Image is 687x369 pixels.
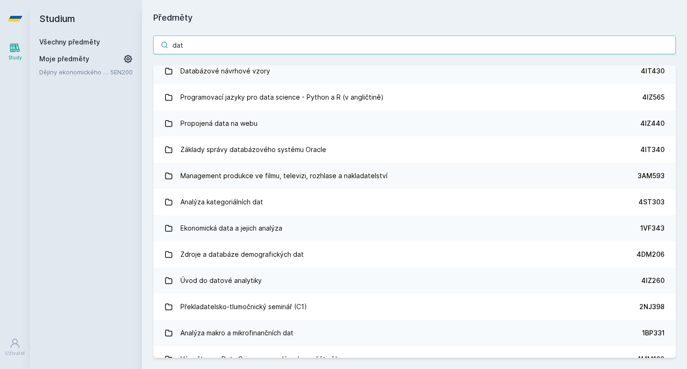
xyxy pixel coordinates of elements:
a: Analýza makro a mikrofinančních dat 1BP331 [153,320,676,346]
div: Uživatel [5,350,25,357]
h1: Předměty [153,11,676,24]
a: Uživatel [2,333,28,362]
a: Study [2,37,28,66]
div: Ekonomická data a jejich analýza [180,219,282,238]
a: Management produkce ve filmu, televizi, rozhlase a nakladatelství 3AM593 [153,163,676,189]
div: 1BP331 [642,328,665,338]
a: Úvod do datové analytiky 4IZ260 [153,268,676,294]
a: Základy správy databázového systému Oracle 4IT340 [153,137,676,163]
div: Propojená data na webu [180,114,258,133]
div: Zdroje a databáze demografických dat [180,245,304,264]
div: Úvod do datové analytiky [180,271,262,290]
div: 4IZ260 [641,276,665,285]
input: Název nebo ident předmětu… [153,36,676,54]
div: 4IZ440 [640,119,665,128]
div: Výpočty pro Data Science a analýzu (v angličtině) [180,350,338,369]
div: Management produkce ve filmu, televizi, rozhlase a nakladatelství [180,166,387,185]
a: Zdroje a databáze demografických dat 4DM206 [153,241,676,268]
div: Překladatelsko-tlumočnický seminář (C1) [180,297,307,316]
div: Základy správy databázového systému Oracle [180,140,326,159]
div: Study [8,54,22,61]
div: Analýza makro a mikrofinančních dat [180,324,293,342]
div: 4IZ565 [642,93,665,102]
span: Moje předměty [39,54,89,64]
div: 4MM102 [637,355,665,364]
div: 1VF343 [640,224,665,233]
a: Propojená data na webu 4IZ440 [153,110,676,137]
a: Překladatelsko-tlumočnický seminář (C1) 2NJ398 [153,294,676,320]
a: 5EN200 [110,68,133,76]
div: 4IT430 [641,66,665,76]
div: Programovací jazyky pro data science - Python a R (v angličtině) [180,88,384,107]
div: Databázové návrhové vzory [180,62,270,80]
div: 2NJ398 [639,302,665,311]
div: Analýza kategoriálních dat [180,193,263,211]
a: Databázové návrhové vzory 4IT430 [153,58,676,84]
div: 4IT340 [640,145,665,154]
a: Programovací jazyky pro data science - Python a R (v angličtině) 4IZ565 [153,84,676,110]
a: Všechny předměty [39,38,100,46]
div: 3AM593 [637,171,665,181]
a: Analýza kategoriálních dat 4ST303 [153,189,676,215]
a: Dějiny ekonomického myšlení [39,67,110,77]
div: 4ST303 [638,197,665,207]
div: 4DM206 [637,250,665,259]
a: Ekonomická data a jejich analýza 1VF343 [153,215,676,241]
